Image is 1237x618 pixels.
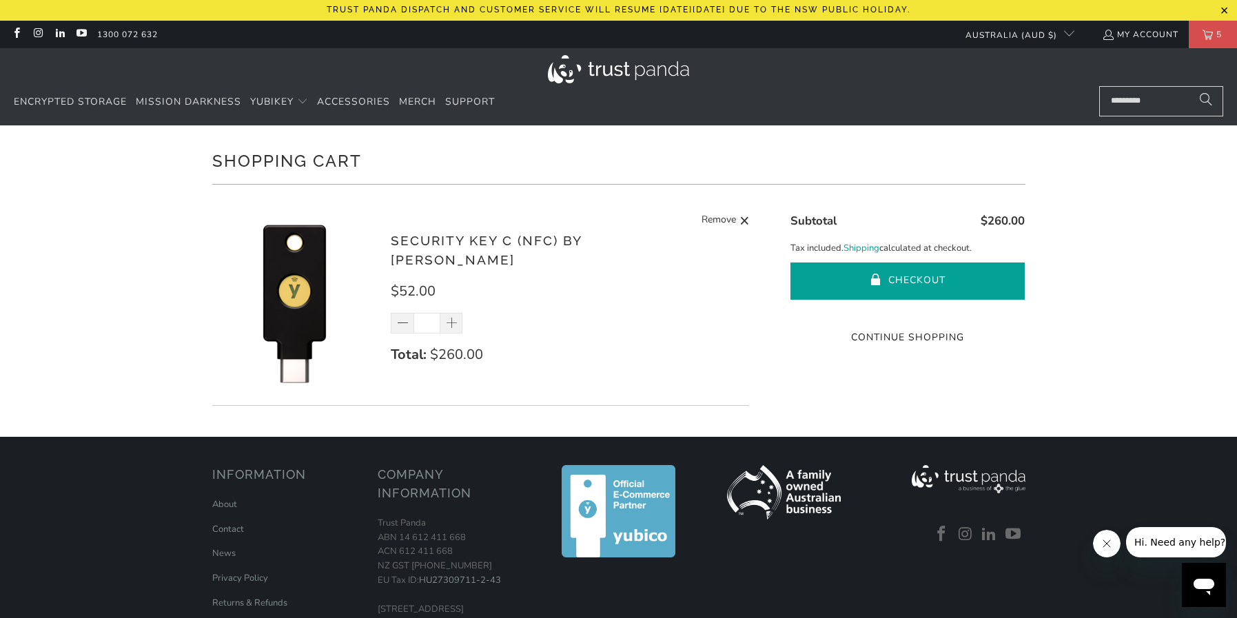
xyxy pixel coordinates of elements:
a: Trust Panda Australia on LinkedIn [979,526,1000,544]
span: 5 [1213,21,1225,48]
a: Trust Panda Australia on Facebook [932,526,952,544]
a: Trust Panda Australia on YouTube [75,29,87,40]
a: Trust Panda Australia on Facebook [10,29,22,40]
span: $260.00 [981,213,1025,229]
button: Australia (AUD $) [954,21,1074,48]
span: $260.00 [430,345,483,364]
a: Security Key C (NFC) by [PERSON_NAME] [391,233,582,268]
a: Merch [399,86,436,119]
a: Trust Panda Australia on Instagram [955,526,976,544]
a: Trust Panda Australia on YouTube [1003,526,1024,544]
span: $52.00 [391,282,436,300]
a: Support [445,86,495,119]
iframe: Close message [1093,530,1121,557]
img: Security Key C (NFC) by Yubico [212,219,378,384]
p: Trust Panda dispatch and customer service will resume [DATE][DATE] due to the NSW public holiday. [327,5,910,14]
a: Accessories [317,86,390,119]
a: 1300 072 632 [97,27,158,42]
input: Search... [1099,86,1223,116]
span: Support [445,95,495,108]
span: Encrypted Storage [14,95,127,108]
a: Contact [212,523,244,535]
span: Subtotal [790,213,837,229]
button: Checkout [790,262,1025,300]
a: Trust Panda Australia on LinkedIn [54,29,65,40]
nav: Translation missing: en.navigation.header.main_nav [14,86,495,119]
a: 5 [1189,21,1237,48]
a: My Account [1102,27,1178,42]
p: Tax included. calculated at checkout. [790,241,1025,256]
summary: YubiKey [250,86,308,119]
a: Continue Shopping [790,330,1025,345]
a: Privacy Policy [212,572,268,584]
a: Mission Darkness [136,86,241,119]
button: Search [1189,86,1223,116]
a: HU27309711-2-43 [419,574,501,586]
img: Trust Panda Australia [548,55,689,83]
a: Encrypted Storage [14,86,127,119]
a: About [212,498,237,511]
a: Remove [702,212,750,229]
span: Merch [399,95,436,108]
a: Shipping [844,241,879,256]
iframe: Message from company [1126,527,1226,557]
span: Accessories [317,95,390,108]
a: Returns & Refunds [212,597,287,609]
span: Remove [702,212,736,229]
strong: Total: [391,345,427,364]
a: Trust Panda Australia on Instagram [32,29,43,40]
span: Mission Darkness [136,95,241,108]
iframe: Button to launch messaging window [1182,563,1226,607]
span: YubiKey [250,95,294,108]
h1: Shopping Cart [212,146,1025,174]
a: News [212,547,236,559]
